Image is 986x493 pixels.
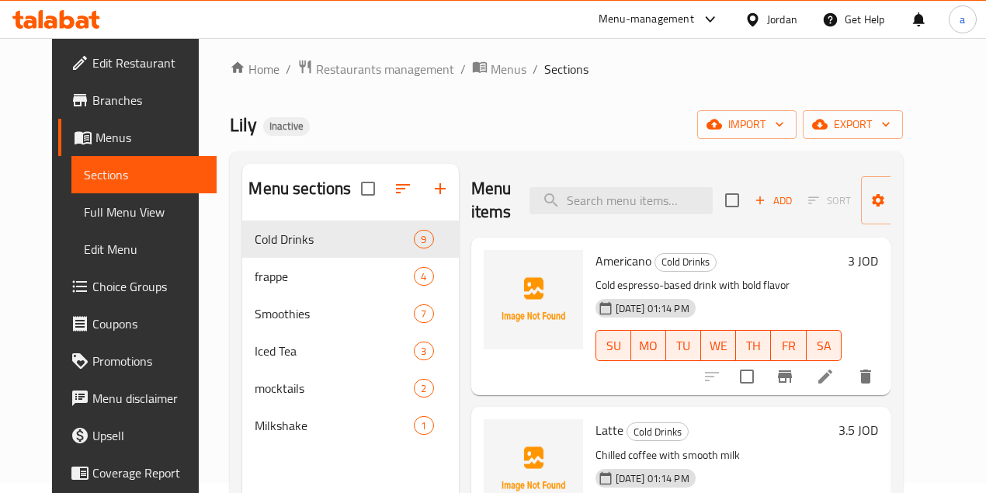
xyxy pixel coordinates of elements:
[242,370,458,407] div: mocktails2
[352,172,384,205] span: Select all sections
[58,342,217,380] a: Promotions
[255,267,414,286] div: frappe
[471,177,512,224] h2: Menu items
[92,463,204,482] span: Coverage Report
[873,181,953,220] span: Manage items
[316,60,454,78] span: Restaurants management
[242,214,458,450] nav: Menu sections
[731,360,763,393] span: Select to update
[255,304,414,323] span: Smoothies
[707,335,730,357] span: WE
[752,192,794,210] span: Add
[595,276,842,295] p: Cold espresso-based drink with bold flavor
[701,330,736,361] button: WE
[384,170,422,207] span: Sort sections
[595,330,631,361] button: SU
[414,304,433,323] div: items
[255,342,414,360] span: Iced Tea
[771,330,806,361] button: FR
[710,115,784,134] span: import
[415,344,432,359] span: 3
[58,82,217,119] a: Branches
[544,60,588,78] span: Sections
[84,165,204,184] span: Sections
[529,187,713,214] input: search
[58,305,217,342] a: Coupons
[286,60,291,78] li: /
[230,107,257,142] span: Lily
[415,418,432,433] span: 1
[92,426,204,445] span: Upsell
[92,277,204,296] span: Choice Groups
[816,367,835,386] a: Edit menu item
[92,91,204,109] span: Branches
[813,335,835,357] span: SA
[631,330,666,361] button: MO
[415,381,432,396] span: 2
[748,189,798,213] button: Add
[533,60,538,78] li: /
[242,295,458,332] div: Smoothies7
[472,59,526,79] a: Menus
[736,330,771,361] button: TH
[415,307,432,321] span: 7
[414,342,433,360] div: items
[58,454,217,491] a: Coverage Report
[58,44,217,82] a: Edit Restaurant
[838,419,878,441] h6: 3.5 JOD
[766,358,804,395] button: Branch-specific-item
[847,358,884,395] button: delete
[92,389,204,408] span: Menu disclaimer
[230,60,279,78] a: Home
[242,258,458,295] div: frappe4
[807,330,842,361] button: SA
[960,11,965,28] span: a
[595,418,623,442] span: Latte
[599,10,694,29] div: Menu-management
[255,416,414,435] span: Milkshake
[71,231,217,268] a: Edit Menu
[92,314,204,333] span: Coupons
[242,332,458,370] div: Iced Tea3
[595,249,651,273] span: Americano
[777,335,800,357] span: FR
[414,267,433,286] div: items
[58,268,217,305] a: Choice Groups
[798,189,861,213] span: Select section first
[627,422,689,441] div: Cold Drinks
[491,60,526,78] span: Menus
[248,177,351,200] h2: Menu sections
[697,110,797,139] button: import
[666,330,701,361] button: TU
[848,250,878,272] h6: 3 JOD
[414,379,433,398] div: items
[71,193,217,231] a: Full Menu View
[58,380,217,417] a: Menu disclaimer
[58,417,217,454] a: Upsell
[242,220,458,258] div: Cold Drinks9
[414,230,433,248] div: items
[230,59,902,79] nav: breadcrumb
[255,230,414,248] span: Cold Drinks
[748,189,798,213] span: Add item
[803,110,903,139] button: export
[609,471,696,486] span: [DATE] 01:14 PM
[95,128,204,147] span: Menus
[71,156,217,193] a: Sections
[263,117,310,136] div: Inactive
[242,407,458,444] div: Milkshake1
[92,352,204,370] span: Promotions
[422,170,459,207] button: Add section
[815,115,891,134] span: export
[595,446,832,465] p: Chilled coffee with smooth milk
[655,253,716,271] span: Cold Drinks
[92,54,204,72] span: Edit Restaurant
[602,335,625,357] span: SU
[84,240,204,259] span: Edit Menu
[484,250,583,349] img: Americano
[415,269,432,284] span: 4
